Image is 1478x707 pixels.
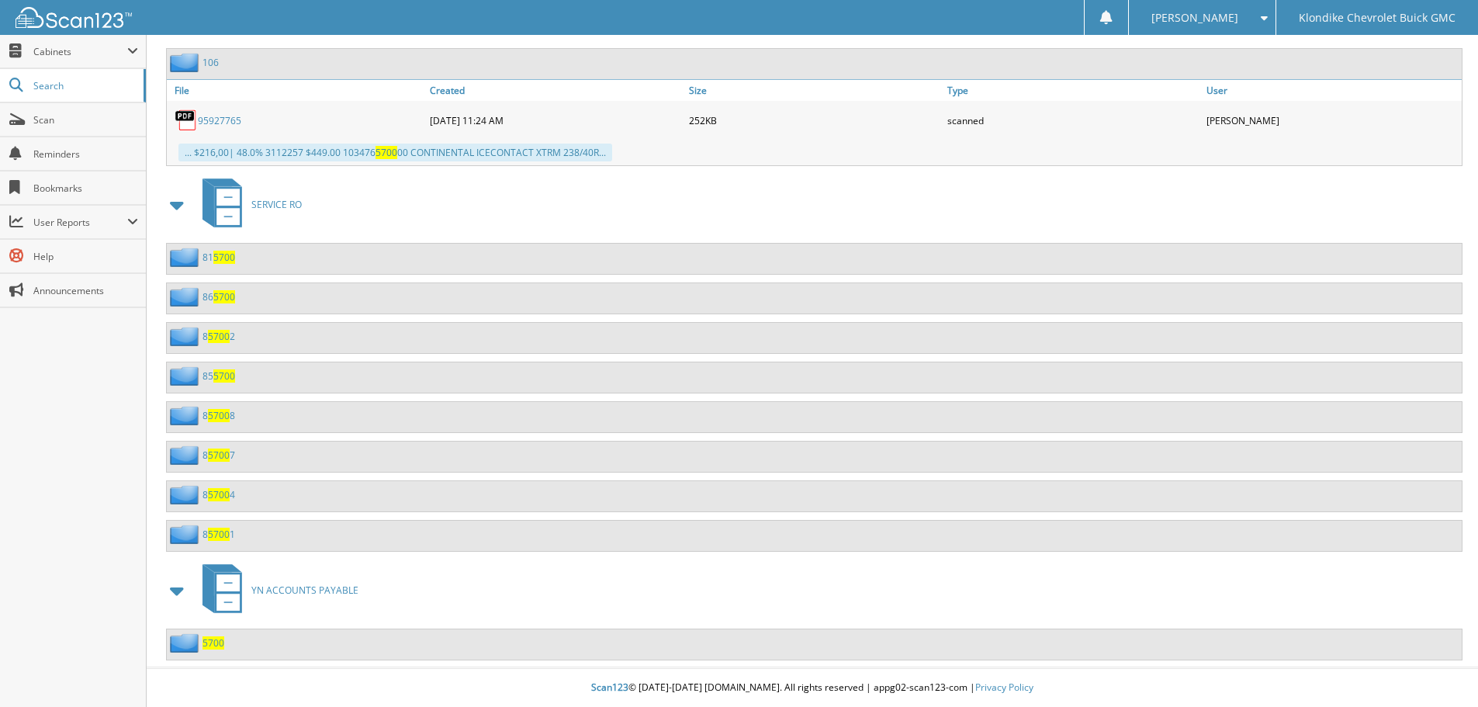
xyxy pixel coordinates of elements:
img: folder2.png [170,287,202,307]
span: Klondike Chevrolet Buick GMC [1299,13,1456,23]
span: 5700 [213,290,235,303]
span: Scan123 [591,681,628,694]
a: SERVICE RO [193,174,302,235]
div: [DATE] 11:24 AM [426,105,685,136]
div: © [DATE]-[DATE] [DOMAIN_NAME]. All rights reserved | appg02-scan123-com | [147,669,1478,707]
span: Scan [33,113,138,126]
a: 95927765 [198,114,241,127]
span: 5700 [208,409,230,422]
span: Bookmarks [33,182,138,195]
span: Announcements [33,284,138,297]
a: 857004 [202,488,235,501]
img: folder2.png [170,485,202,504]
span: 5700 [208,330,230,343]
span: 5700 [208,488,230,501]
span: User Reports [33,216,127,229]
span: Cabinets [33,45,127,58]
img: folder2.png [170,445,202,465]
img: folder2.png [170,248,202,267]
span: Search [33,79,136,92]
img: PDF.png [175,109,198,132]
span: 5700 [376,146,397,159]
a: Privacy Policy [975,681,1033,694]
img: folder2.png [170,366,202,386]
span: 5700 [208,449,230,462]
a: Created [426,80,685,101]
span: SERVICE RO [251,198,302,211]
div: [PERSON_NAME] [1203,105,1462,136]
img: folder2.png [170,633,202,653]
a: 857002 [202,330,235,343]
a: 815700 [202,251,235,264]
a: 855700 [202,369,235,383]
span: Help [33,250,138,263]
span: 5700 [213,251,235,264]
div: scanned [943,105,1203,136]
span: Reminders [33,147,138,161]
span: [PERSON_NAME] [1151,13,1238,23]
a: YN ACCOUNTS PAYABLE [193,560,358,621]
img: scan123-logo-white.svg [16,7,132,28]
img: folder2.png [170,327,202,346]
a: User [1203,80,1462,101]
span: YN ACCOUNTS PAYABLE [251,584,358,597]
img: folder2.png [170,525,202,544]
a: File [167,80,426,101]
a: 5700 [202,636,224,650]
a: 865700 [202,290,235,303]
a: Type [943,80,1203,101]
span: 5700 [213,369,235,383]
a: Size [685,80,944,101]
div: 252KB [685,105,944,136]
a: 106 [202,56,219,69]
span: 5700 [208,528,230,541]
a: 857007 [202,449,235,462]
img: folder2.png [170,406,202,425]
a: 857008 [202,409,235,422]
div: ... $216,00| 48.0% 3112257 $449.00 103476 00 CONTINENTAL ICECONTACT XTRM 238/40R... [178,144,612,161]
img: folder2.png [170,53,202,72]
a: 857001 [202,528,235,541]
